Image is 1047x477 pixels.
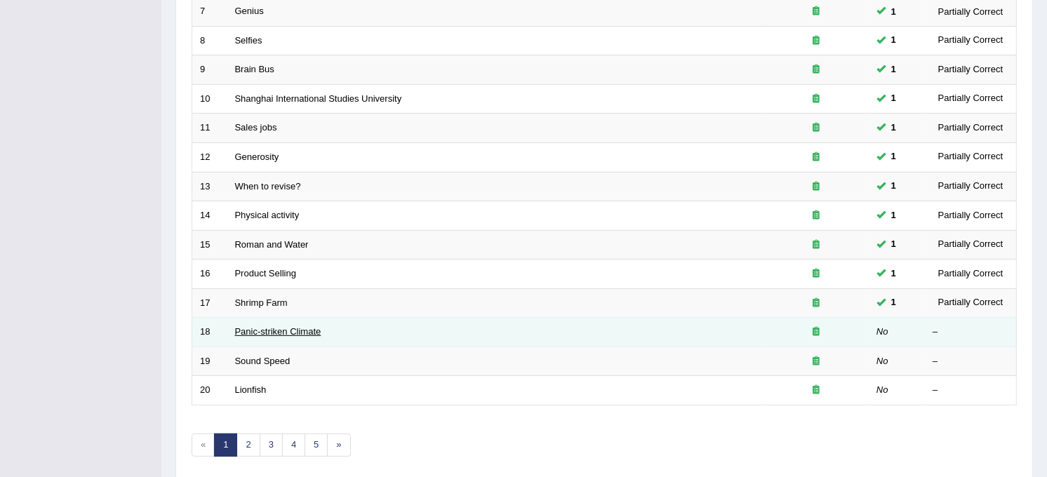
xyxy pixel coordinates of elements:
[886,267,902,281] span: You can still take this question
[876,326,888,337] em: No
[192,318,227,347] td: 18
[192,201,227,231] td: 14
[771,121,861,135] div: Exam occurring question
[235,356,291,366] a: Sound Speed
[771,34,861,48] div: Exam occurring question
[192,347,227,376] td: 19
[886,237,902,252] span: You can still take this question
[886,149,902,164] span: You can still take this question
[886,179,902,194] span: You can still take this question
[886,295,902,310] span: You can still take this question
[933,355,1008,368] div: –
[235,64,274,74] a: Brain Bus
[771,384,861,397] div: Exam occurring question
[235,35,262,46] a: Selfies
[305,434,328,457] a: 5
[260,434,283,457] a: 3
[192,434,215,457] span: «
[771,93,861,106] div: Exam occurring question
[235,268,296,278] a: Product Selling
[192,376,227,405] td: 20
[192,114,227,143] td: 11
[933,384,1008,397] div: –
[771,209,861,222] div: Exam occurring question
[886,33,902,48] span: You can still take this question
[192,260,227,289] td: 16
[876,384,888,395] em: No
[235,210,300,220] a: Physical activity
[771,267,861,281] div: Exam occurring question
[933,4,1008,19] div: Partially Correct
[771,63,861,76] div: Exam occurring question
[235,239,309,250] a: Roman and Water
[933,325,1008,339] div: –
[933,91,1008,106] div: Partially Correct
[192,84,227,114] td: 10
[235,93,402,104] a: Shanghai International Studies University
[327,434,350,457] a: »
[886,121,902,135] span: You can still take this question
[771,5,861,18] div: Exam occurring question
[192,55,227,85] td: 9
[933,208,1008,223] div: Partially Correct
[933,121,1008,135] div: Partially Correct
[235,181,301,192] a: When to revise?
[933,295,1008,310] div: Partially Correct
[214,434,237,457] a: 1
[235,152,279,162] a: Generosity
[933,237,1008,252] div: Partially Correct
[235,326,321,337] a: Panic-striken Climate
[771,180,861,194] div: Exam occurring question
[192,142,227,172] td: 12
[192,288,227,318] td: 17
[933,62,1008,77] div: Partially Correct
[235,6,264,16] a: Genius
[886,62,902,77] span: You can still take this question
[933,149,1008,164] div: Partially Correct
[771,151,861,164] div: Exam occurring question
[886,4,902,19] span: You can still take this question
[235,297,288,308] a: Shrimp Farm
[876,356,888,366] em: No
[771,297,861,310] div: Exam occurring question
[886,91,902,106] span: You can still take this question
[771,355,861,368] div: Exam occurring question
[236,434,260,457] a: 2
[933,267,1008,281] div: Partially Correct
[192,26,227,55] td: 8
[235,384,267,395] a: Lionfish
[192,230,227,260] td: 15
[192,172,227,201] td: 13
[771,238,861,252] div: Exam occurring question
[235,122,277,133] a: Sales jobs
[282,434,305,457] a: 4
[771,325,861,339] div: Exam occurring question
[933,33,1008,48] div: Partially Correct
[886,208,902,223] span: You can still take this question
[933,179,1008,194] div: Partially Correct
